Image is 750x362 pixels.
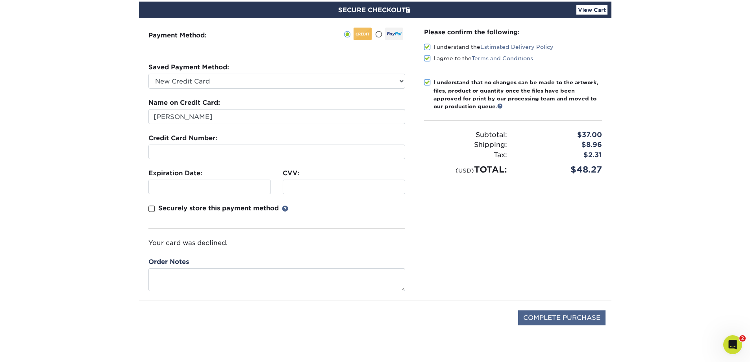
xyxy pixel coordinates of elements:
iframe: Secure expiration date input frame [152,183,267,191]
label: Saved Payment Method: [148,63,229,72]
label: Order Notes [148,257,189,267]
input: First & Last Name [148,109,405,124]
div: TOTAL: [418,163,513,176]
span: 2 [739,335,746,342]
a: Terms and Conditions [472,55,533,61]
div: I understand that no changes can be made to the artwork, files, product or quantity once the file... [433,78,602,111]
div: $2.31 [513,150,608,160]
input: COMPLETE PURCHASE [518,310,606,325]
iframe: Intercom live chat [723,335,742,354]
div: $48.27 [513,163,608,176]
div: Tax: [418,150,513,160]
small: (USD) [456,167,474,174]
label: Name on Credit Card: [148,98,220,108]
h3: Payment Method: [148,32,226,39]
div: Subtotal: [418,130,513,140]
label: I understand the [424,43,554,51]
iframe: Secure CVC input frame [286,183,402,191]
label: Credit Card Number: [148,134,217,143]
iframe: Secure card number input frame [152,148,402,156]
a: View Cart [576,5,607,15]
p: Securely store this payment method [158,204,279,213]
label: I agree to the [424,54,533,62]
div: $37.00 [513,130,608,140]
label: CVV: [283,169,300,178]
div: $8.96 [513,140,608,150]
label: Expiration Date: [148,169,202,178]
div: Please confirm the following: [424,28,602,37]
span: SECURE CHECKOUT [338,6,412,14]
p: Your card was declined. [148,238,405,248]
div: Shipping: [418,140,513,150]
a: Estimated Delivery Policy [480,44,554,50]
